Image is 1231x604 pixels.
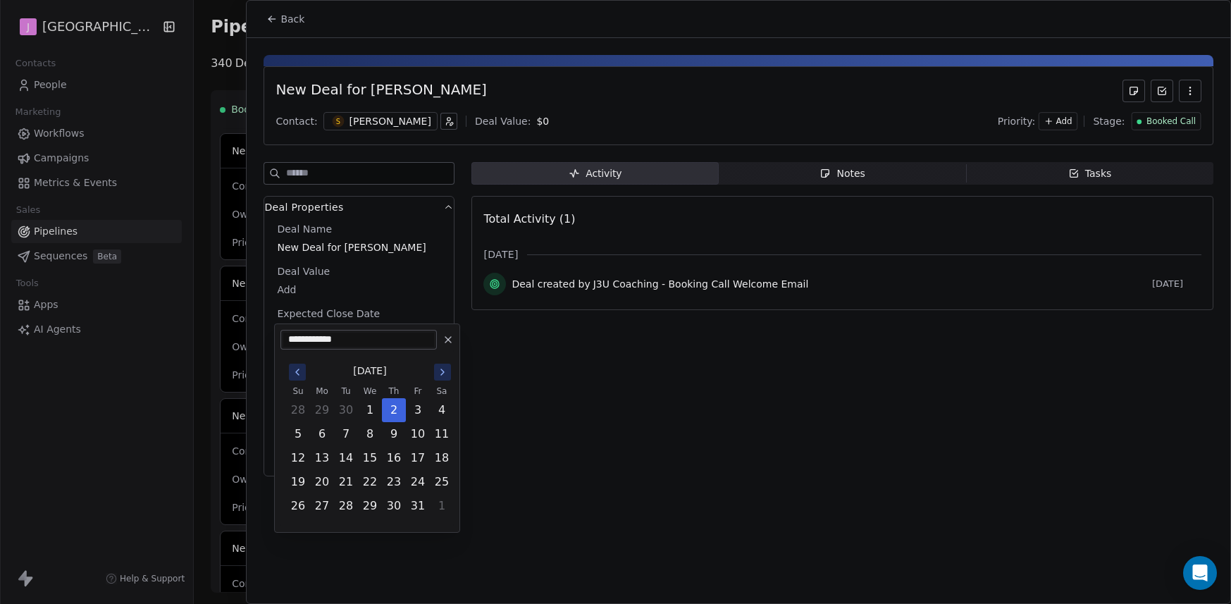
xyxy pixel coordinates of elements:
[287,471,309,493] button: Sunday, October 19th, 2025
[335,423,357,445] button: Tuesday, October 7th, 2025
[434,364,451,381] button: Go to the Next Month
[311,399,333,421] button: Monday, September 29th, 2025
[431,495,453,517] button: Saturday, November 1st, 2025
[383,399,405,421] button: Today, Thursday, October 2nd, 2025, selected
[335,399,357,421] button: Tuesday, September 30th, 2025
[335,471,357,493] button: Tuesday, October 21st, 2025
[431,399,453,421] button: Saturday, October 4th, 2025
[383,495,405,517] button: Thursday, October 30th, 2025
[383,423,405,445] button: Thursday, October 9th, 2025
[311,495,333,517] button: Monday, October 27th, 2025
[407,423,429,445] button: Friday, October 10th, 2025
[311,471,333,493] button: Monday, October 20th, 2025
[335,447,357,469] button: Tuesday, October 14th, 2025
[431,423,453,445] button: Saturday, October 11th, 2025
[289,364,306,381] button: Go to the Previous Month
[383,471,405,493] button: Thursday, October 23rd, 2025
[431,471,453,493] button: Saturday, October 25th, 2025
[359,447,381,469] button: Wednesday, October 15th, 2025
[359,423,381,445] button: Wednesday, October 8th, 2025
[430,384,454,398] th: Saturday
[383,447,405,469] button: Thursday, October 16th, 2025
[311,423,333,445] button: Monday, October 6th, 2025
[407,471,429,493] button: Friday, October 24th, 2025
[287,495,309,517] button: Sunday, October 26th, 2025
[407,399,429,421] button: Friday, October 3rd, 2025
[382,384,406,398] th: Thursday
[359,471,381,493] button: Wednesday, October 22nd, 2025
[359,399,381,421] button: Wednesday, October 1st, 2025
[407,447,429,469] button: Friday, October 17th, 2025
[358,384,382,398] th: Wednesday
[335,495,357,517] button: Tuesday, October 28th, 2025
[431,447,453,469] button: Saturday, October 18th, 2025
[287,423,309,445] button: Sunday, October 5th, 2025
[407,495,429,517] button: Friday, October 31st, 2025
[286,384,454,518] table: October 2025
[286,384,310,398] th: Sunday
[287,399,309,421] button: Sunday, September 28th, 2025
[334,384,358,398] th: Tuesday
[287,447,309,469] button: Sunday, October 12th, 2025
[310,384,334,398] th: Monday
[359,495,381,517] button: Wednesday, October 29th, 2025
[311,447,333,469] button: Monday, October 13th, 2025
[406,384,430,398] th: Friday
[353,364,386,378] span: [DATE]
